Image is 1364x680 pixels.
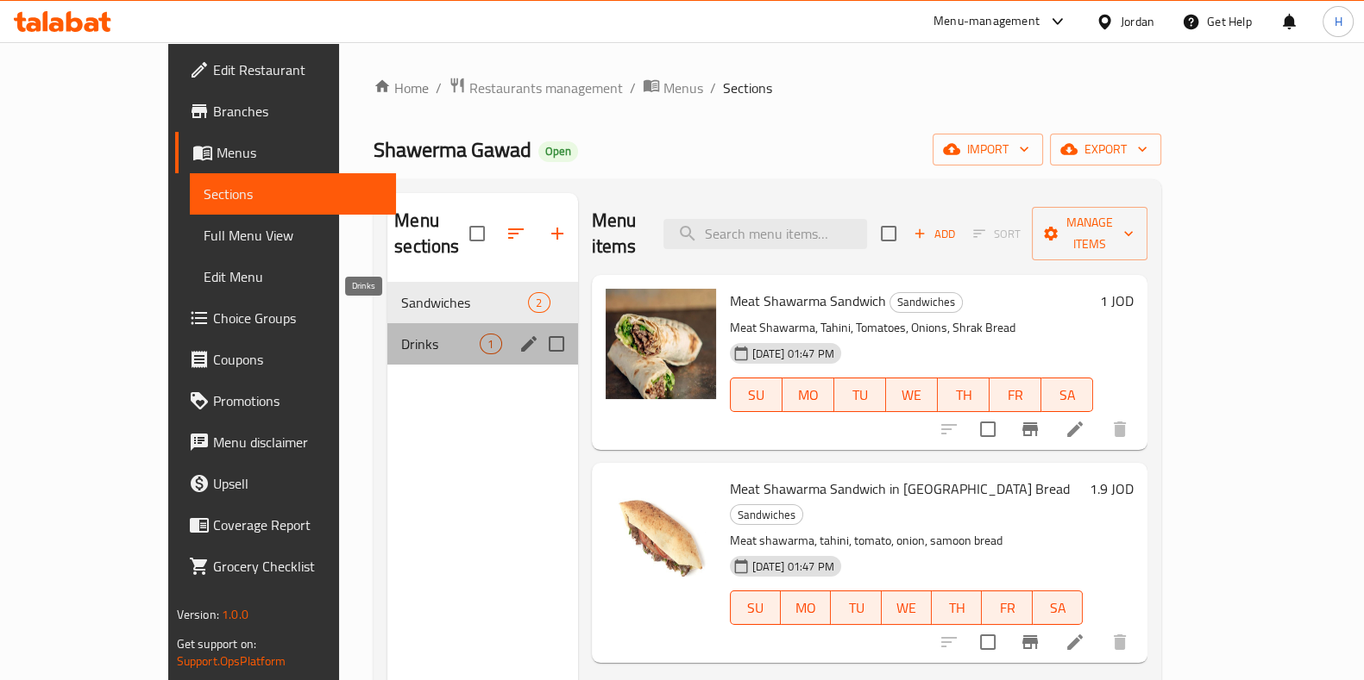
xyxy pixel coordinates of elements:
span: Edit Restaurant [213,59,382,80]
button: TH [938,377,990,412]
span: MO [788,596,824,621]
span: Add item [907,221,962,247]
div: Sandwiches2 [387,282,577,323]
button: Branch-specific-item [1009,621,1051,663]
span: WE [893,383,931,408]
h2: Menu sections [394,208,468,259]
span: Restaurants management [469,78,623,98]
span: Select to update [970,624,1006,660]
button: WE [886,377,938,412]
span: Full Menu View [204,225,382,246]
span: Shawerma Gawad [374,130,531,169]
h6: 1 JOD [1100,289,1134,313]
span: 1 [481,336,500,352]
span: SU [738,383,776,408]
div: Sandwiches [730,504,803,525]
button: import [933,134,1043,165]
div: Menu-management [933,11,1040,32]
span: Sandwiches [731,505,802,525]
input: search [663,219,867,249]
span: Select section first [962,221,1032,247]
span: export [1064,139,1147,160]
span: Drinks [401,334,480,354]
button: export [1050,134,1161,165]
span: Select section [871,215,907,252]
a: Coupons [175,339,396,380]
a: Menus [175,132,396,173]
button: Add section [537,213,578,254]
span: Version: [177,603,219,626]
span: Add [911,224,958,244]
button: SA [1041,377,1093,412]
h6: 1.9 JOD [1090,477,1134,501]
button: Branch-specific-item [1009,409,1051,450]
span: Grocery Checklist [213,556,382,577]
span: TU [838,596,874,621]
a: Menu disclaimer [175,421,396,463]
span: H [1334,12,1342,31]
div: Open [538,141,578,162]
p: Meat Shawarma, Tahini, Tomatoes, Onions, Shrak Bread [730,317,1094,339]
span: Branches [213,101,382,122]
button: Add [907,221,962,247]
span: Meat Shawarma Sandwich in [GEOGRAPHIC_DATA] Bread [730,476,1070,502]
a: Promotions [175,380,396,421]
span: Select to update [970,411,1006,447]
span: FR [996,383,1034,408]
span: TH [939,596,975,621]
a: Edit menu item [1065,419,1085,440]
span: Sort sections [495,213,537,254]
span: Sandwiches [401,292,528,313]
span: FR [989,596,1025,621]
span: Coverage Report [213,515,382,535]
span: TH [945,383,983,408]
button: delete [1099,409,1141,450]
button: WE [882,590,932,625]
span: Select all sections [459,215,495,252]
span: Promotions [213,390,382,411]
img: Meat Shawarma Sandwich [606,289,716,399]
span: Manage items [1046,212,1134,255]
button: FR [990,377,1041,412]
h2: Menu items [592,208,644,259]
button: MO [781,590,831,625]
a: Branches [175,90,396,132]
img: Meat Shawarma Sandwich in Samoon Bread [606,477,716,587]
div: items [528,292,550,313]
li: / [436,78,442,98]
div: Drinks1edit [387,323,577,365]
span: TU [841,383,879,408]
a: Home [374,78,429,98]
span: MO [789,383,827,408]
span: Open [538,144,578,159]
button: FR [982,590,1032,625]
span: 1.0.0 [222,603,248,626]
span: Upsell [213,473,382,494]
button: TU [834,377,886,412]
nav: breadcrumb [374,77,1161,99]
span: Sections [723,78,772,98]
a: Sections [190,173,396,215]
li: / [630,78,636,98]
span: 2 [529,295,549,311]
span: [DATE] 01:47 PM [745,346,841,362]
button: MO [783,377,834,412]
button: SU [730,590,781,625]
button: SA [1033,590,1083,625]
button: Manage items [1032,207,1147,260]
span: SU [738,596,774,621]
span: Choice Groups [213,308,382,328]
span: Menus [663,78,703,98]
a: Support.OpsPlatform [177,650,286,672]
a: Coverage Report [175,504,396,546]
a: Edit Menu [190,256,396,297]
span: Get support on: [177,633,256,655]
span: Menu disclaimer [213,432,382,452]
div: Jordan [1121,12,1154,31]
span: [DATE] 01:47 PM [745,558,841,575]
span: Menus [217,142,382,163]
button: edit [516,331,542,357]
span: Edit Menu [204,266,382,287]
a: Full Menu View [190,215,396,256]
